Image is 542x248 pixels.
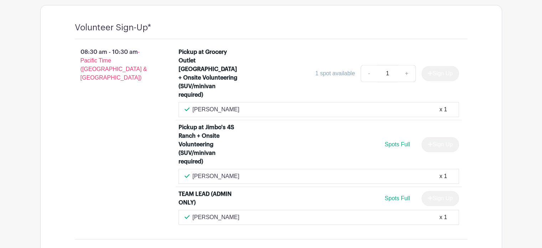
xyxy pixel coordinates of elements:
span: Spots Full [384,141,410,147]
div: x 1 [439,213,447,222]
p: [PERSON_NAME] [192,105,239,114]
p: [PERSON_NAME] [192,172,239,181]
h4: Volunteer Sign-Up* [75,22,151,33]
div: TEAM LEAD (ADMIN ONLY) [179,190,240,207]
div: x 1 [439,105,447,114]
div: x 1 [439,172,447,181]
div: Pickup at Jimbo's 4S Ranch + Onsite Volunteering (SUV/minivan required) [179,123,240,166]
a: + [398,65,415,82]
a: - [361,65,377,82]
span: Spots Full [384,195,410,201]
p: 08:30 am - 10:30 am [63,45,167,85]
div: Pickup at Grocery Outlet [GEOGRAPHIC_DATA] + Onsite Volunteering (SUV/minivan required) [179,48,240,99]
p: [PERSON_NAME] [192,213,239,222]
div: 1 spot available [315,69,355,78]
